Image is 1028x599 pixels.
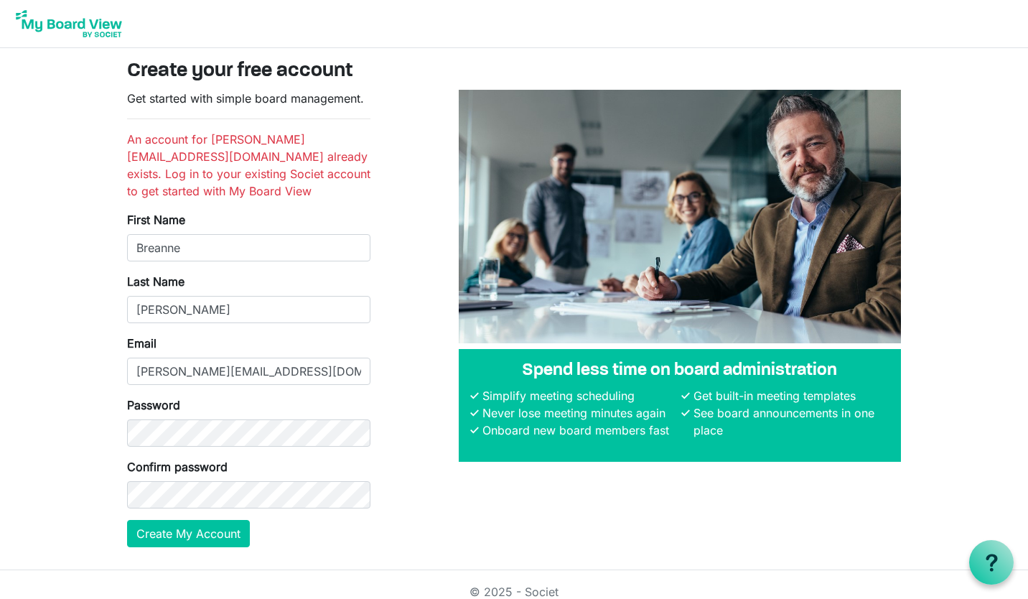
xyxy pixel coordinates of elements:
li: An account for [PERSON_NAME][EMAIL_ADDRESS][DOMAIN_NAME] already exists. Log in to your existing ... [127,131,370,200]
h4: Spend less time on board administration [470,361,889,381]
li: Get built-in meeting templates [690,387,889,404]
li: See board announcements in one place [690,404,889,439]
li: Onboard new board members fast [479,422,678,439]
label: Confirm password [127,458,228,475]
label: Password [127,396,180,414]
a: © 2025 - Societ [469,585,559,599]
h3: Create your free account [127,60,901,84]
li: Never lose meeting minutes again [479,404,678,422]
span: Get started with simple board management. [127,91,364,106]
li: Simplify meeting scheduling [479,387,678,404]
img: My Board View Logo [11,6,126,42]
label: Email [127,335,156,352]
button: Create My Account [127,520,250,547]
img: A photograph of board members sitting at a table [459,90,901,343]
label: First Name [127,211,185,228]
label: Last Name [127,273,184,290]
